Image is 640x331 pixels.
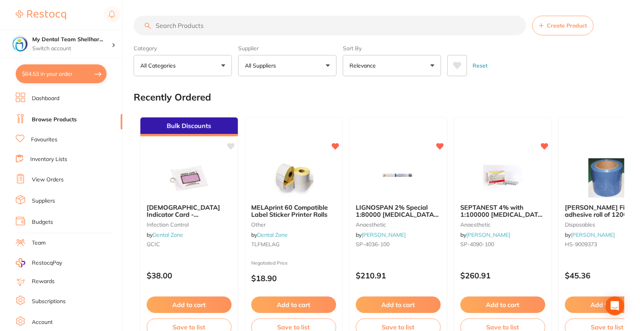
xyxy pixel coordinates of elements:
[565,231,615,238] span: by
[251,204,336,218] b: MELAprint 60 Compatible Label Sticker Printer Rolls
[147,204,232,218] b: Green Card Indicator Card - Bowie Dick Test
[134,92,211,103] h2: Recently Ordered
[257,231,288,238] a: Dental Zone
[356,231,406,238] span: by
[268,158,319,198] img: MELAprint 60 Compatible Label Sticker Printer Rolls
[349,62,379,69] p: Relevance
[147,221,232,228] small: Infection Control
[164,158,215,198] img: Green Card Indicator Card - Bowie Dick Test
[532,16,594,35] button: Create Product
[32,239,46,247] a: Team
[32,95,59,102] a: Dashboard
[251,221,336,228] small: other
[12,36,28,52] img: My Dental Team Shellharbour
[362,231,406,238] a: [PERSON_NAME]
[147,231,183,238] span: by
[147,271,232,280] p: $38.00
[470,55,490,76] button: Reset
[147,241,232,247] small: GCIC
[31,136,57,144] a: Favourites
[134,55,232,76] button: All Categories
[356,204,441,218] b: LIGNOSPAN 2% Special 1:80000 adrenalin 2.2ml 2xBox 50 Blue
[251,241,336,247] small: TLFMELAG
[582,158,633,198] img: HENRY SCHEIN Barrier Film Blue adhesive roll of 1200
[605,296,624,315] div: Open Intercom Messenger
[30,155,67,163] a: Inventory Lists
[460,204,545,218] b: SEPTANEST 4% with 1:100000 adrenalin 2.2ml 2xBox 50 GOLD
[32,278,55,285] a: Rewards
[356,271,441,280] p: $210.91
[147,296,232,313] button: Add to cart
[571,231,615,238] a: [PERSON_NAME]
[356,241,441,247] small: SP-4036-100
[16,258,25,267] img: RestocqPay
[245,62,279,69] p: All Suppliers
[32,259,62,267] span: RestocqPay
[238,45,337,52] label: Supplier
[343,45,441,52] label: Sort By
[32,116,77,124] a: Browse Products
[134,16,526,35] input: Search Products
[140,117,238,136] div: Bulk Discounts
[356,221,441,228] small: anaesthetic
[460,231,510,238] span: by
[460,296,545,313] button: Add to cart
[16,258,62,267] a: RestocqPay
[32,218,53,226] a: Budgets
[32,197,55,205] a: Suppliers
[460,221,545,228] small: anaesthetic
[32,318,53,326] a: Account
[238,55,337,76] button: All Suppliers
[477,158,528,198] img: SEPTANEST 4% with 1:100000 adrenalin 2.2ml 2xBox 50 GOLD
[343,55,441,76] button: Relevance
[466,231,510,238] a: [PERSON_NAME]
[251,260,336,266] small: Negotiated Price
[32,176,64,184] a: View Orders
[460,241,545,247] small: SP-4090-100
[251,296,336,313] button: Add to cart
[134,45,232,52] label: Category
[16,10,66,20] img: Restocq Logo
[547,22,587,29] span: Create Product
[251,231,288,238] span: by
[251,274,336,283] p: $18.90
[356,296,441,313] button: Add to cart
[16,64,107,83] button: $64.53 in your order
[16,6,66,24] a: Restocq Logo
[460,271,545,280] p: $260.91
[373,158,424,198] img: LIGNOSPAN 2% Special 1:80000 adrenalin 2.2ml 2xBox 50 Blue
[32,45,112,53] p: Switch account
[32,36,112,44] h4: My Dental Team Shellharbour
[153,231,183,238] a: Dental Zone
[32,298,66,305] a: Subscriptions
[140,62,179,69] p: All Categories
